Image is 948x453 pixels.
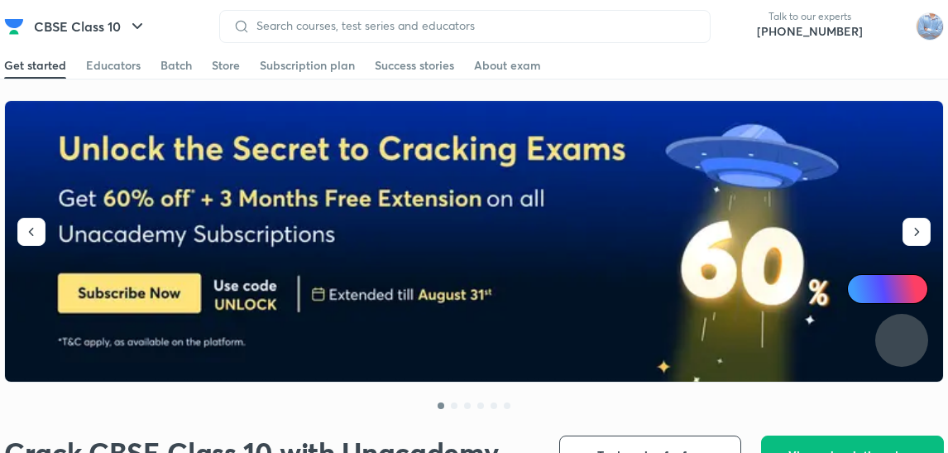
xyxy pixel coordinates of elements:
[160,57,192,74] div: Batch
[212,52,240,79] a: Store
[876,13,903,40] img: avatar
[857,282,870,296] img: Icon
[212,57,240,74] div: Store
[847,274,928,304] a: Ai Doubts
[757,10,863,23] p: Talk to our experts
[474,52,541,79] a: About exam
[375,52,454,79] a: Success stories
[24,10,157,43] button: CBSE Class 10
[874,282,918,296] span: Ai Doubts
[250,19,697,32] input: Search courses, test series and educators
[474,57,541,74] div: About exam
[4,52,66,79] a: Get started
[916,12,944,41] img: sukhneet singh sidhu
[160,52,192,79] a: Batch
[4,57,66,74] div: Get started
[4,17,24,36] img: Company Logo
[260,57,355,74] div: Subscription plan
[892,330,912,350] img: ttu
[86,57,141,74] div: Educators
[260,52,355,79] a: Subscription plan
[375,57,454,74] div: Success stories
[757,23,863,40] a: [PHONE_NUMBER]
[724,10,757,43] img: call-us
[86,52,141,79] a: Educators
